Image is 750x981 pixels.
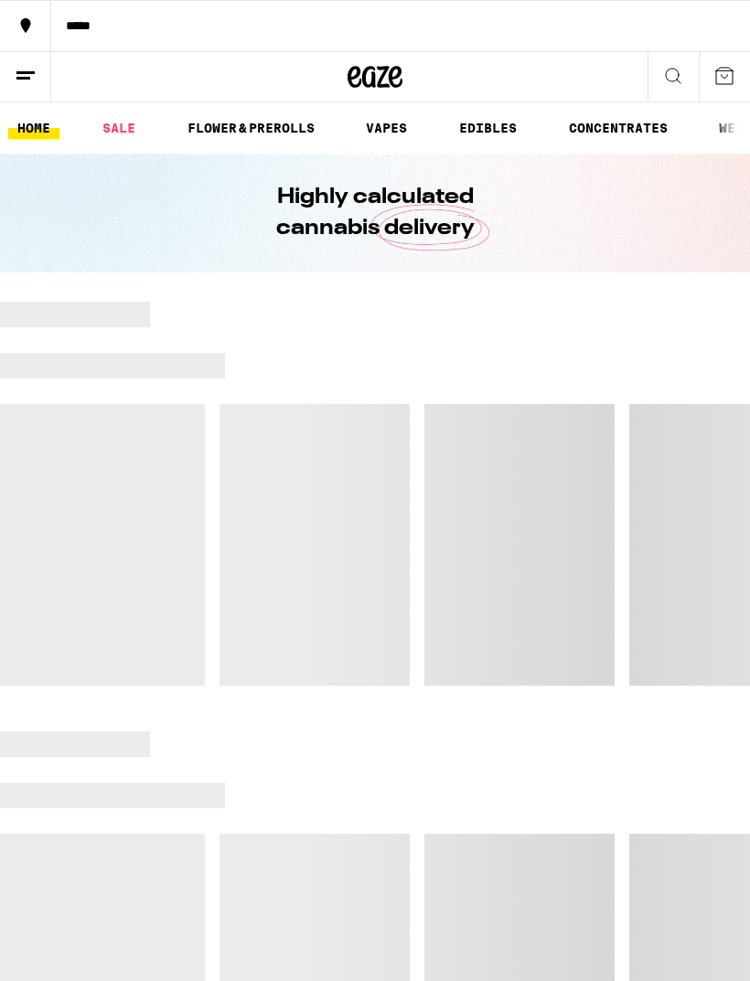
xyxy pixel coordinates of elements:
[93,117,145,139] a: SALE
[178,117,324,139] a: FLOWER & PREROLLS
[450,117,526,139] a: EDIBLES
[560,117,677,139] a: CONCENTRATES
[357,117,416,139] a: VAPES
[224,182,526,244] h1: Highly calculated cannabis delivery
[8,117,59,139] a: HOME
